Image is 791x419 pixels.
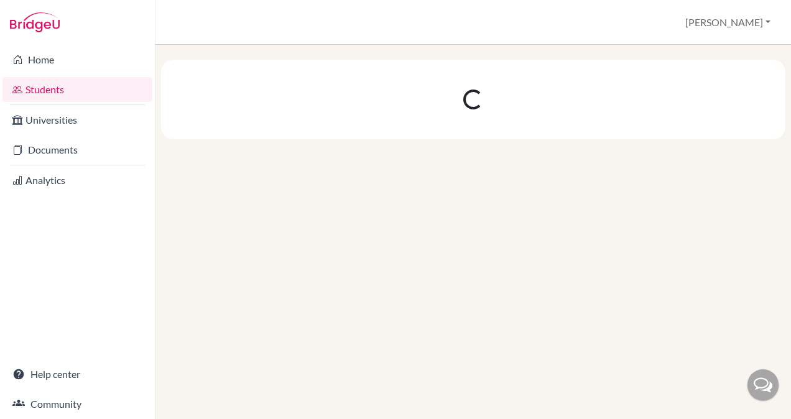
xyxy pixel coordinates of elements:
a: Documents [2,137,152,162]
a: Help center [2,362,152,387]
a: Universities [2,108,152,132]
img: Bridge-U [10,12,60,32]
button: [PERSON_NAME] [680,11,776,34]
a: Analytics [2,168,152,193]
a: Community [2,392,152,417]
a: Home [2,47,152,72]
a: Students [2,77,152,102]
